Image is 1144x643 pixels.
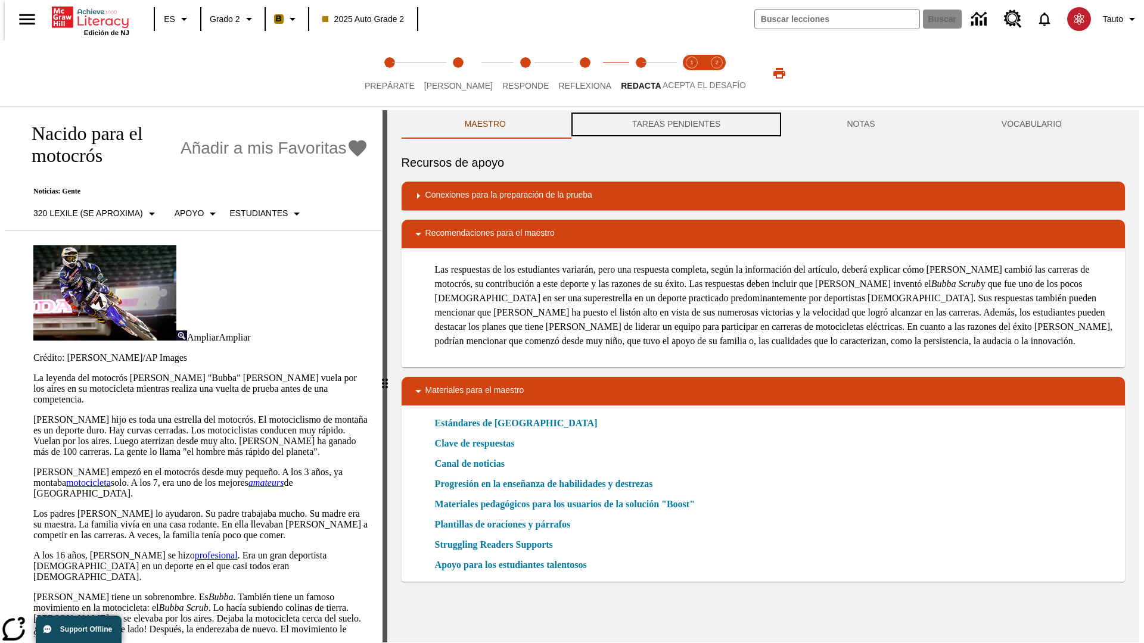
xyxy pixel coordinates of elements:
button: Lenguaje: ES, Selecciona un idioma [158,8,197,30]
button: Acepta el desafío contesta step 2 of 2 [700,40,734,106]
a: Estándares de [GEOGRAPHIC_DATA] [435,416,605,430]
img: avatar image [1067,7,1091,31]
p: [PERSON_NAME] hijo es toda una estrella del motocrós. El motociclismo de montaña es un deporte du... [33,414,368,457]
span: Responde [502,81,549,90]
button: Reflexiona step 4 of 5 [549,40,621,106]
span: Tauto [1103,13,1123,26]
text: 1 [690,60,693,65]
em: Bubba Scrub [159,603,209,613]
button: Boost El color de la clase es anaranjado claro. Cambiar el color de la clase. [269,8,304,30]
button: Redacta step 5 of 5 [611,40,670,106]
div: Materiales para el maestro [402,377,1125,405]
button: Abrir el menú lateral [10,2,45,37]
img: El corredor de motocrós James Stewart vuela por los aires en su motocicleta de montaña. [33,245,176,341]
span: Support Offline [60,625,112,633]
em: Bubba [209,592,234,602]
span: Prepárate [365,81,415,90]
span: [PERSON_NAME] [424,81,493,90]
button: VOCABULARIO [938,110,1125,139]
p: Crédito: [PERSON_NAME]/AP Images [33,352,368,363]
h1: Nacido para el motocrós [19,123,175,167]
a: Clave de respuestas, Se abrirá en una nueva ventana o pestaña [435,436,515,451]
p: Conexiones para la preparación de la prueba [425,189,592,203]
span: Ampliar [219,332,250,342]
button: Acepta el desafío lee step 1 of 2 [674,40,709,106]
a: Notificaciones [1029,4,1060,35]
p: La leyenda del motocrós [PERSON_NAME] "Bubba" [PERSON_NAME] vuela por los aires en su motocicleta... [33,373,368,405]
button: Responde step 3 of 5 [493,40,559,106]
button: Seleccione Lexile, 320 Lexile (Se aproxima) [29,203,164,224]
a: Plantillas de oraciones y párrafos, Se abrirá en una nueva ventana o pestaña [435,517,571,532]
a: Materiales pedagógicos para los usuarios de la solución "Boost", Se abrirá en una nueva ventana o... [435,497,695,511]
button: Perfil/Configuración [1098,8,1144,30]
a: Centro de información [964,3,997,36]
p: Recomendaciones para el maestro [425,227,555,241]
em: Bubba Scrub [931,279,981,289]
span: Reflexiona [558,81,611,90]
p: A los 16 años, [PERSON_NAME] se hizo . Era un gran deportista [DEMOGRAPHIC_DATA] en un deporte en... [33,550,368,582]
p: Materiales para el maestro [425,384,524,398]
span: ES [164,13,175,26]
button: Añadir a mis Favoritas - Nacido para el motocrós [181,138,368,159]
a: amateurs [248,477,284,488]
button: Lee step 2 of 5 [415,40,502,106]
button: Prepárate step 1 of 5 [355,40,424,106]
button: Escoja un nuevo avatar [1060,4,1098,35]
p: [PERSON_NAME] empezó en el motocrós desde muy pequeño. A los 3 años, ya montaba solo. A los 7, er... [33,467,368,499]
span: Ampliar [187,332,219,342]
span: Grado 2 [210,13,240,26]
button: Seleccionar estudiante [225,203,309,224]
button: Support Offline [36,616,122,643]
div: Pulsa la tecla de intro o la barra espaciadora y luego presiona las flechas de derecha e izquierd... [383,110,387,642]
p: Apoyo [175,207,204,220]
p: Estudiantes [229,207,288,220]
input: Buscar campo [755,10,919,29]
p: Noticias: Gente [19,187,368,196]
a: Canal de noticias, Se abrirá en una nueva ventana o pestaña [435,457,505,471]
div: Instructional Panel Tabs [402,110,1125,139]
span: Redacta [621,81,661,90]
a: motocicleta [66,477,111,488]
span: ACEPTA EL DESAFÍO [663,80,746,90]
text: 2 [715,60,718,65]
h6: Recursos de apoyo [402,153,1125,172]
a: profesional [195,550,238,560]
span: 2025 Auto Grade 2 [322,13,405,26]
p: Los padres [PERSON_NAME] lo ayudaron. Su padre trabajaba mucho. Su madre era su maestra. La famil... [33,508,368,541]
span: Edición de NJ [84,29,129,36]
div: Conexiones para la preparación de la prueba [402,182,1125,210]
div: reading [5,110,383,636]
p: 320 Lexile (Se aproxima) [33,207,143,220]
div: Recomendaciones para el maestro [402,220,1125,248]
span: Añadir a mis Favoritas [181,139,347,158]
a: Struggling Readers Supports [435,538,560,552]
img: Ampliar [176,330,187,341]
div: Portada [52,4,129,36]
button: Imprimir [760,63,798,84]
button: NOTAS [784,110,938,139]
p: Las respuestas de los estudiantes variarán, pero una respuesta completa, según la información del... [435,263,1115,348]
span: B [276,11,282,26]
button: Tipo de apoyo, Apoyo [170,203,225,224]
button: Grado: Grado 2, Elige un grado [205,8,261,30]
a: Progresión en la enseñanza de habilidades y destrezas, Se abrirá en una nueva ventana o pestaña [435,477,653,491]
button: TAREAS PENDIENTES [569,110,784,139]
a: Apoyo para los estudiantes talentosos [435,558,594,572]
button: Maestro [402,110,569,139]
a: Centro de recursos, Se abrirá en una pestaña nueva. [997,3,1029,35]
div: activity [387,110,1139,642]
